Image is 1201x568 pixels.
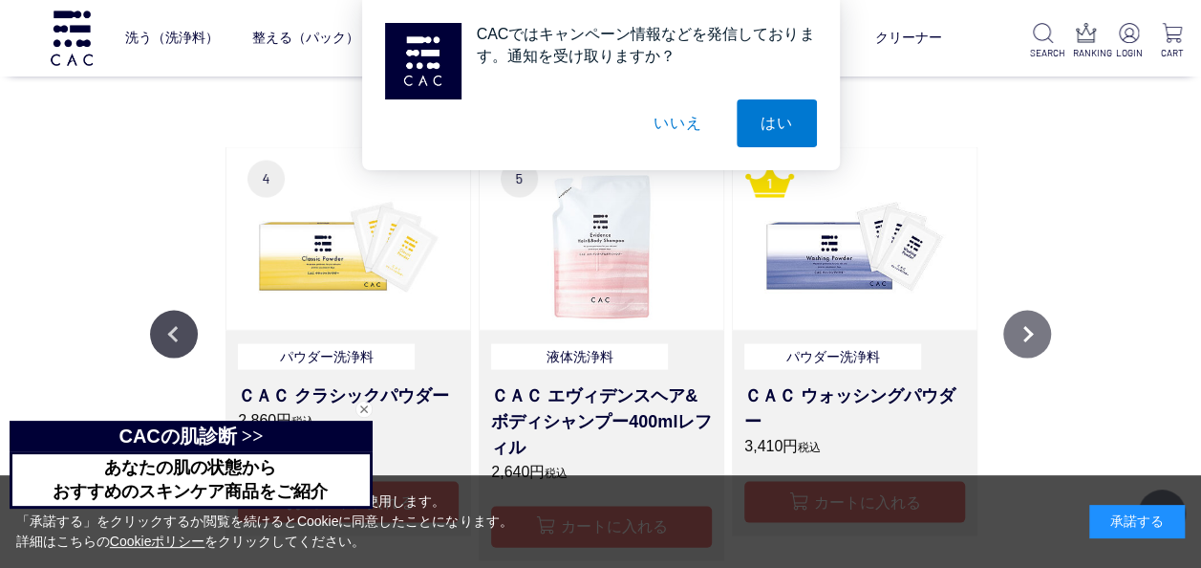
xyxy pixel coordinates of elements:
[733,147,976,329] img: ＣＡＣウォッシングパウダー
[630,99,725,147] button: いいえ
[16,492,513,552] div: 当サイトでは、お客様へのサービス向上のためにCookieを使用します。 「承諾する」をクリックするか閲覧を続けるとCookieに同意したことになります。 詳細はこちらの をクリックしてください。
[491,460,712,483] p: 2,640円
[491,343,712,483] a: 液体洗浄料 ＣＡＣ エヴィデンスヘア&ボディシャンプー400mlレフィル 2,640円税込
[744,382,965,434] h3: ＣＡＣ ウォッシングパウダー
[744,434,965,457] p: 3,410円
[110,534,205,549] a: Cookieポリシー
[1089,505,1185,538] div: 承諾する
[545,466,568,479] span: 税込
[291,414,314,427] span: 税込
[737,99,817,147] button: はい
[226,147,470,329] img: ＣＡＣクラシックパウダー
[461,23,817,67] div: CACではキャンペーン情報などを発信しております。通知を受け取りますか？
[744,343,921,369] p: パウダー洗浄料
[238,343,459,458] a: パウダー洗浄料 ＣＡＣ クラシックパウダー 2,860円税込
[238,382,459,408] h3: ＣＡＣ クラシックパウダー
[798,440,821,453] span: 税込
[491,382,712,460] h3: ＣＡＣ エヴィデンスヘア&ボディシャンプー400mlレフィル
[480,147,723,329] img: エヴィデンスヘアボディシャンプー
[150,310,198,358] button: Previous
[238,343,415,369] p: パウダー洗浄料
[744,343,965,458] a: パウダー洗浄料 ＣＡＣ ウォッシングパウダー 3,410円税込
[385,23,461,99] img: notification icon
[238,408,459,431] p: 2,860円
[491,343,668,369] p: 液体洗浄料
[1003,310,1051,358] button: Next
